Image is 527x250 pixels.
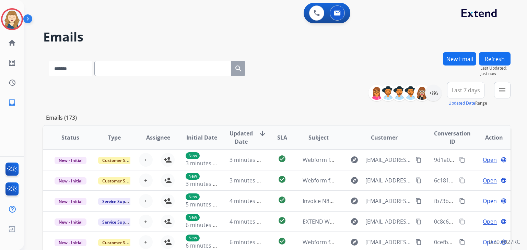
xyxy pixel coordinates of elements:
[164,156,172,164] mat-icon: person_add
[308,133,329,142] span: Subject
[277,133,287,142] span: SLA
[350,217,359,226] mat-icon: explore
[415,239,422,245] mat-icon: content_copy
[146,133,170,142] span: Assignee
[278,155,286,163] mat-icon: check_circle
[8,79,16,87] mat-icon: history
[230,129,253,146] span: Updated Date
[365,197,411,205] span: [EMAIL_ADDRESS][DOMAIN_NAME]
[164,238,172,246] mat-icon: person_add
[489,238,520,246] p: 0.20.1027RC
[55,198,86,205] span: New - Initial
[303,218,392,225] span: EXTEND WARRANTY DAILY REPORT
[459,218,465,225] mat-icon: content_copy
[230,156,266,164] span: 3 minutes ago
[459,177,465,183] mat-icon: content_copy
[55,239,86,246] span: New - Initial
[483,197,497,205] span: Open
[8,39,16,47] mat-icon: home
[186,159,222,167] span: 3 minutes ago
[230,238,266,246] span: 6 minutes ago
[230,177,266,184] span: 3 minutes ago
[501,157,507,163] mat-icon: language
[365,156,411,164] span: [EMAIL_ADDRESS][PERSON_NAME][DOMAIN_NAME]
[186,242,222,249] span: 6 minutes ago
[501,177,507,183] mat-icon: language
[98,239,143,246] span: Customer Support
[459,157,465,163] mat-icon: content_copy
[278,175,286,183] mat-icon: check_circle
[365,217,411,226] span: [EMAIL_ADDRESS][DOMAIN_NAME]
[2,10,22,29] img: avatar
[61,133,79,142] span: Status
[186,221,222,229] span: 6 minutes ago
[350,238,359,246] mat-icon: explore
[139,153,153,167] button: +
[350,176,359,184] mat-icon: explore
[303,197,383,205] span: Invoice N864A64B, 2x E893AB-E
[139,215,153,228] button: +
[483,217,497,226] span: Open
[452,89,480,92] span: Last 7 days
[350,197,359,205] mat-icon: explore
[483,156,497,164] span: Open
[371,133,398,142] span: Customer
[144,156,147,164] span: +
[350,156,359,164] mat-icon: explore
[448,100,475,106] button: Updated Date
[415,177,422,183] mat-icon: content_copy
[186,214,200,221] p: New
[365,176,411,184] span: [EMAIL_ADDRESS][DOMAIN_NAME]
[278,196,286,204] mat-icon: check_circle
[303,156,501,164] span: Webform from [EMAIL_ADDRESS][PERSON_NAME][DOMAIN_NAME] on [DATE]
[480,66,511,71] span: Last Updated:
[98,218,137,226] span: Service Support
[415,157,422,163] mat-icon: content_copy
[164,176,172,184] mat-icon: person_add
[447,82,484,98] button: Last 7 days
[55,157,86,164] span: New - Initial
[303,238,458,246] span: Webform from [EMAIL_ADDRESS][DOMAIN_NAME] on [DATE]
[415,198,422,204] mat-icon: content_copy
[303,177,458,184] span: Webform from [EMAIL_ADDRESS][DOMAIN_NAME] on [DATE]
[139,174,153,187] button: +
[501,218,507,225] mat-icon: language
[98,198,137,205] span: Service Support
[108,133,121,142] span: Type
[234,64,243,73] mat-icon: search
[8,98,16,107] mat-icon: inbox
[55,177,86,184] span: New - Initial
[144,217,147,226] span: +
[139,194,153,208] button: +
[480,71,511,76] span: Just now
[415,218,422,225] mat-icon: content_copy
[501,198,507,204] mat-icon: language
[43,114,80,122] p: Emails (173)
[459,239,465,245] mat-icon: content_copy
[186,133,217,142] span: Initial Date
[425,85,442,101] div: +86
[43,30,511,44] h2: Emails
[443,52,476,66] button: New Email
[434,129,471,146] span: Conversation ID
[278,216,286,225] mat-icon: check_circle
[186,173,200,180] p: New
[8,59,16,67] mat-icon: list_alt
[55,218,86,226] span: New - Initial
[278,237,286,245] mat-icon: check_circle
[448,100,487,106] span: Range
[483,176,497,184] span: Open
[479,52,511,66] button: Refresh
[164,217,172,226] mat-icon: person_add
[164,197,172,205] mat-icon: person_add
[186,201,222,208] span: 5 minutes ago
[186,180,222,188] span: 3 minutes ago
[98,177,143,184] span: Customer Support
[144,238,147,246] span: +
[483,238,497,246] span: Open
[144,197,147,205] span: +
[230,218,266,225] span: 4 minutes ago
[139,235,153,249] button: +
[459,198,465,204] mat-icon: content_copy
[467,126,511,150] th: Action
